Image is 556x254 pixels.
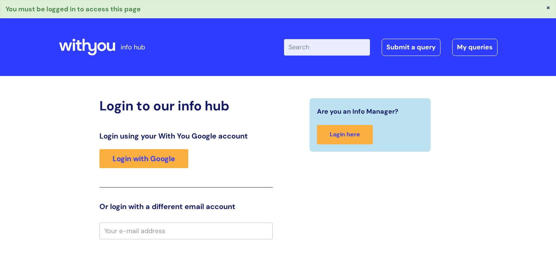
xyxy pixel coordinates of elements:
[99,202,273,211] h3: Or login with a different email account
[382,39,440,56] a: Submit a query
[317,106,398,117] span: Are you an Info Manager?
[284,39,370,55] input: Search
[546,4,551,11] button: ×
[99,223,273,239] input: Your e-mail address
[317,125,373,144] a: Login here
[121,41,145,53] p: info hub
[99,149,188,168] a: Login with Google
[99,132,273,140] h3: Login using your With You Google account
[452,39,498,56] a: My queries
[99,98,273,114] h2: Login to our info hub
